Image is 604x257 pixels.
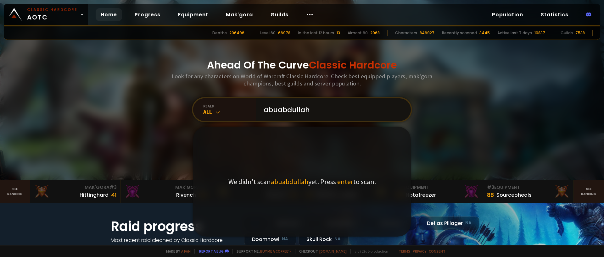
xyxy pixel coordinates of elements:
[109,184,117,190] span: # 3
[465,220,472,226] small: NA
[232,249,291,254] span: Support me,
[295,249,347,254] span: Checkout
[309,58,397,72] span: Classic Hardcore
[111,191,117,199] div: 41
[169,73,435,87] h3: Look for any characters on World of Warcraft Classic Hardcore. Check best equipped players, mak'g...
[176,191,196,199] div: Rivench
[80,191,109,199] div: Hittinghard
[393,180,483,203] a: #2Equipment88Notafreezer
[483,180,574,203] a: #3Equipment88Sourceoheals
[199,249,224,254] a: Report a bug
[574,180,604,203] a: Seeranking
[203,104,256,108] div: realm
[370,30,380,36] div: 2068
[337,177,353,186] span: enter
[244,232,296,246] div: Doomhowl
[497,30,532,36] div: Active last 7 days
[266,8,294,21] a: Guilds
[406,191,436,199] div: Notafreezer
[442,30,477,36] div: Recently scanned
[203,108,256,116] div: All
[229,30,244,36] div: 206496
[299,232,349,246] div: Skull Rock
[111,236,237,252] h4: Most recent raid cleaned by Classic Hardcore guilds
[319,249,347,254] a: [DOMAIN_NAME]
[479,30,490,36] div: 3445
[27,7,77,13] small: Classic Hardcore
[334,236,341,242] small: NA
[496,191,532,199] div: Sourceoheals
[221,8,258,21] a: Mak'gora
[282,236,288,242] small: NA
[396,184,479,191] div: Equipment
[429,249,445,254] a: Consent
[260,30,276,36] div: Level 60
[395,30,417,36] div: Characters
[575,30,585,36] div: 7538
[487,184,570,191] div: Equipment
[34,184,117,191] div: Mak'Gora
[173,8,213,21] a: Equipment
[534,30,545,36] div: 10837
[96,8,122,21] a: Home
[399,249,410,254] a: Terms
[181,249,191,254] a: a fan
[111,216,237,236] h1: Raid progress
[27,7,77,22] span: AOTC
[278,30,290,36] div: 66978
[162,249,191,254] span: Made by
[536,8,573,21] a: Statistics
[4,4,88,25] a: Classic HardcoreAOTC
[348,30,368,36] div: Almost 60
[487,191,494,199] div: 88
[561,30,573,36] div: Guilds
[413,249,426,254] a: Privacy
[420,30,434,36] div: 846927
[260,249,291,254] a: Buy me a coffee
[350,249,388,254] span: v. d752d5 - production
[228,177,376,186] p: We didn't scan yet. Press to scan.
[337,30,340,36] div: 13
[125,184,207,191] div: Mak'Gora
[298,30,334,36] div: In the last 12 hours
[487,8,528,21] a: Population
[207,57,397,73] h1: Ahead Of The Curve
[419,216,479,230] div: Defias Pillager
[271,177,308,186] span: abuabdullah
[487,184,494,190] span: # 3
[212,30,227,36] div: Deaths
[30,180,121,203] a: Mak'Gora#3Hittinghard41
[130,8,165,21] a: Progress
[121,180,211,203] a: Mak'Gora#2Rivench100
[260,98,403,121] input: Search a character...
